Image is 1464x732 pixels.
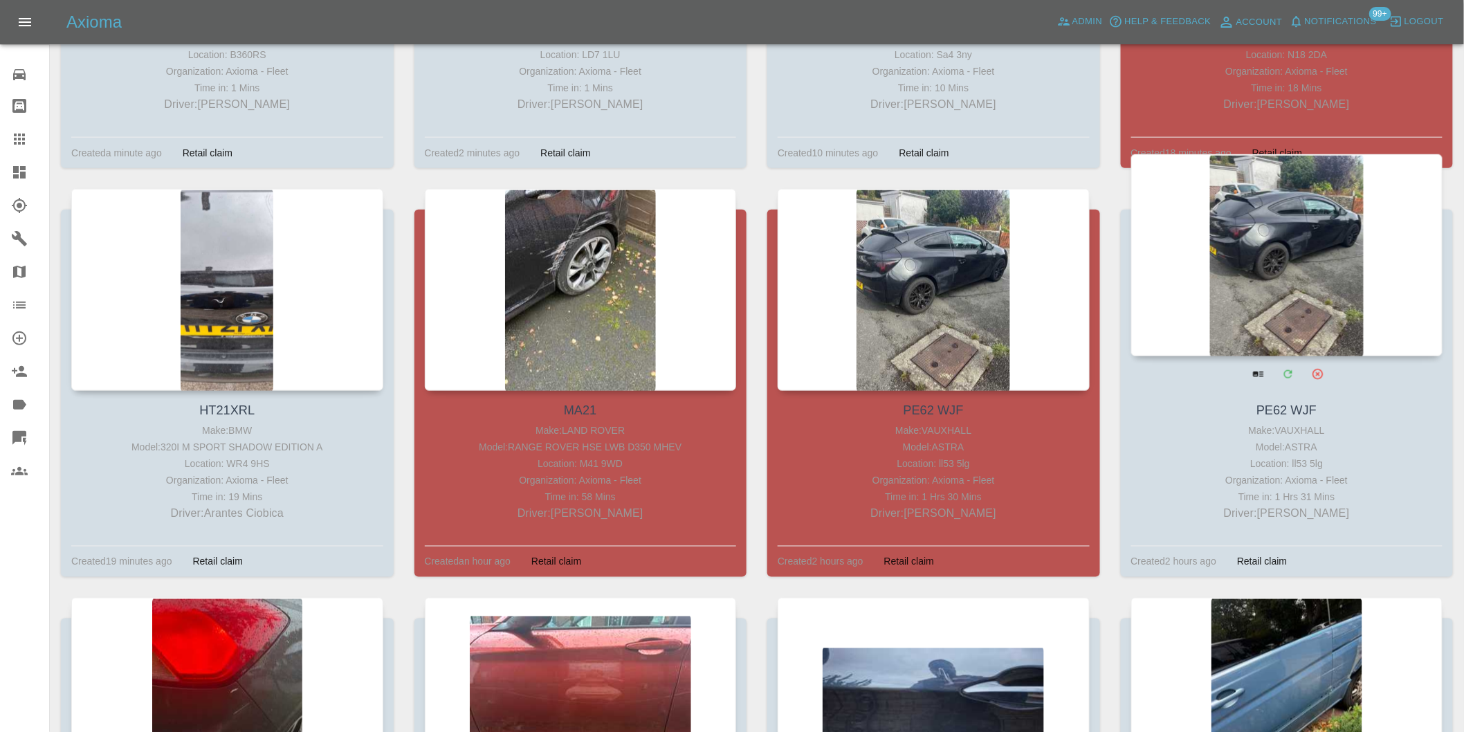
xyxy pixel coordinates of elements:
div: Time in: 58 Mins [428,488,733,505]
div: Location: M41 9WD [428,455,733,472]
a: PE62 WJF [1256,403,1317,417]
div: Location: LD7 1LU [428,46,733,63]
div: Organization: Axioma - Fleet [1135,63,1440,80]
button: Archive [1303,360,1332,388]
span: 99+ [1369,7,1391,21]
div: Location: Sa4 3ny [781,46,1086,63]
span: Notifications [1305,14,1377,30]
div: Created 2 hours ago [1131,553,1217,570]
div: Organization: Axioma - Fleet [781,472,1086,488]
div: Time in: 1 Hrs 30 Mins [781,488,1086,505]
span: Help & Feedback [1124,14,1211,30]
div: Time in: 1 Hrs 31 Mins [1135,488,1440,505]
a: PE62 WJF [904,403,964,417]
div: Organization: Axioma - Fleet [781,63,1086,80]
div: Make: LAND ROVER [428,422,733,439]
a: MA21 [564,403,597,417]
div: Time in: 1 Mins [428,80,733,96]
div: Organization: Axioma - Fleet [75,472,380,488]
div: Retail claim [183,553,253,570]
div: Time in: 19 Mins [75,488,380,505]
div: Make: BMW [75,422,380,439]
div: Make: VAUXHALL [781,422,1086,439]
div: Created a minute ago [71,145,162,161]
p: Driver: [PERSON_NAME] [781,96,1086,113]
span: Admin [1072,14,1103,30]
div: Created 19 minutes ago [71,553,172,570]
p: Driver: [PERSON_NAME] [428,505,733,522]
div: Created 18 minutes ago [1131,145,1232,161]
div: Created 2 minutes ago [425,145,520,161]
div: Model: ASTRA [1135,439,1440,455]
div: Retail claim [1242,145,1312,161]
div: Time in: 10 Mins [781,80,1086,96]
a: HT21XRL [199,403,255,417]
div: Created 10 minutes ago [778,145,879,161]
div: Location: ll53 5lg [1135,455,1440,472]
p: Driver: [PERSON_NAME] [1135,96,1440,113]
div: Organization: Axioma - Fleet [75,63,380,80]
div: Location: N18 2DA [1135,46,1440,63]
div: Model: 320I M SPORT SHADOW EDITION A [75,439,380,455]
button: Notifications [1286,11,1380,33]
div: Location: B360RS [75,46,380,63]
h5: Axioma [66,11,122,33]
div: Organization: Axioma - Fleet [428,63,733,80]
a: View [1244,360,1272,388]
div: Organization: Axioma - Fleet [1135,472,1440,488]
p: Driver: [PERSON_NAME] [1135,505,1440,522]
div: Retail claim [530,145,601,161]
span: Logout [1404,14,1444,30]
div: Model: RANGE ROVER HSE LWB D350 MHEV [428,439,733,455]
button: Logout [1386,11,1447,33]
p: Driver: [PERSON_NAME] [75,96,380,113]
div: Retail claim [889,145,960,161]
div: Time in: 1 Mins [75,80,380,96]
span: Account [1236,15,1283,30]
button: Help & Feedback [1106,11,1214,33]
a: Modify [1274,360,1302,388]
p: Driver: [PERSON_NAME] [428,96,733,113]
a: Account [1215,11,1286,33]
p: Driver: Arantes Ciobica [75,505,380,522]
div: Location: WR4 9HS [75,455,380,472]
button: Open drawer [8,6,42,39]
div: Retail claim [172,145,243,161]
div: Retail claim [1227,553,1297,570]
p: Driver: [PERSON_NAME] [781,505,1086,522]
div: Retail claim [874,553,944,570]
div: Retail claim [521,553,592,570]
div: Location: ll53 5lg [781,455,1086,472]
div: Created an hour ago [425,553,511,570]
a: Admin [1054,11,1106,33]
div: Time in: 18 Mins [1135,80,1440,96]
div: Created 2 hours ago [778,553,863,570]
div: Make: VAUXHALL [1135,422,1440,439]
div: Organization: Axioma - Fleet [428,472,733,488]
div: Model: ASTRA [781,439,1086,455]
